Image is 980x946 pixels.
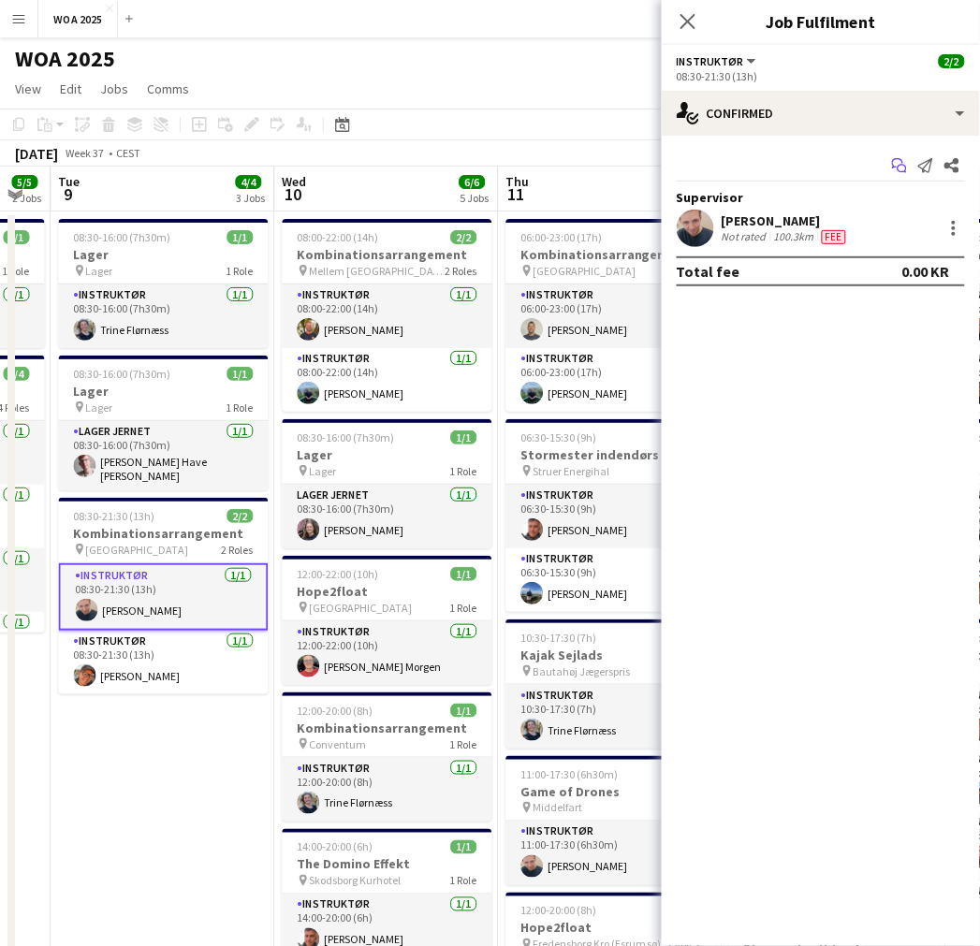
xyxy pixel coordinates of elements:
div: 5 Jobs [461,191,490,205]
span: 06:30-15:30 (9h) [521,430,597,444]
span: 4/4 [236,175,262,189]
span: [GEOGRAPHIC_DATA] [86,543,189,557]
app-card-role: Instruktør1/112:00-22:00 (10h)[PERSON_NAME] Morgen [283,621,492,685]
span: 2/2 [451,230,477,244]
app-card-role: Instruktør1/106:00-23:00 (17h)[PERSON_NAME] [506,348,716,412]
span: 12:00-20:00 (8h) [521,904,597,918]
div: Supervisor [662,189,980,206]
h3: Game of Drones [506,783,716,800]
button: WOA 2025 [38,1,118,37]
span: 1 Role [450,874,477,888]
app-job-card: 08:30-16:00 (7h30m)1/1Lager Lager1 RoleLager Jernet1/108:30-16:00 (7h30m)[PERSON_NAME] [283,419,492,548]
span: 1/1 [451,567,477,581]
span: 10 [280,183,307,205]
span: 08:30-16:00 (7h30m) [74,230,171,244]
span: 1/1 [227,230,254,244]
span: Conventum [310,737,367,751]
app-job-card: 06:00-23:00 (17h)2/2Kombinationsarrangement [GEOGRAPHIC_DATA]2 RolesInstruktør1/106:00-23:00 (17h... [506,219,716,412]
span: Thu [506,173,530,190]
app-card-role: Instruktør1/108:30-21:30 (13h)[PERSON_NAME] [59,563,269,631]
span: Skodsborg Kurhotel [310,874,402,888]
app-job-card: 12:00-20:00 (8h)1/1Kombinationsarrangement Conventum1 RoleInstruktør1/112:00-20:00 (8h)Trine Flør... [283,692,492,822]
app-card-role: Instruktør1/110:30-17:30 (7h)Trine Flørnæss [506,685,716,749]
span: 1/1 [451,840,477,854]
span: Tue [59,173,80,190]
h3: Lager [283,446,492,463]
span: 1 Role [450,737,477,751]
app-card-role: Instruktør1/108:30-16:00 (7h30m)Trine Flørnæss [59,284,269,348]
h3: Kombinationsarrangement [506,246,716,263]
span: Comms [147,80,189,97]
div: 100.3km [770,229,818,244]
span: 12:00-22:00 (10h) [298,567,379,581]
span: 10:30-17:30 (7h) [521,631,597,645]
div: [DATE] [15,144,58,163]
app-card-role: Instruktør1/106:30-15:30 (9h)[PERSON_NAME] [506,548,716,612]
span: 2 Roles [222,543,254,557]
span: 9 [56,183,80,205]
h3: The Domino Effekt [283,856,492,873]
div: 12:00-22:00 (10h)1/1Hope2float [GEOGRAPHIC_DATA]1 RoleInstruktør1/112:00-22:00 (10h)[PERSON_NAME]... [283,556,492,685]
h3: Hope2float [506,920,716,937]
h3: Stormester indendørs [506,446,716,463]
span: Fee [822,230,846,244]
a: Comms [139,77,197,101]
span: 1/1 [451,704,477,718]
span: Edit [60,80,81,97]
app-card-role: Instruktør1/108:30-21:30 (13h)[PERSON_NAME] [59,631,269,694]
app-card-role: Lager Jernet1/108:30-16:00 (7h30m)[PERSON_NAME] [283,485,492,548]
h3: Kombinationsarrangement [283,246,492,263]
span: Wed [283,173,307,190]
span: Mellem [GEOGRAPHIC_DATA] og [GEOGRAPHIC_DATA] [310,264,446,278]
span: 5/5 [12,175,38,189]
div: Crew has different fees then in role [818,229,850,244]
span: 4/4 [4,367,30,381]
app-card-role: Instruktør1/108:00-22:00 (14h)[PERSON_NAME] [283,348,492,412]
span: 08:30-21:30 (13h) [74,509,155,523]
h3: Kajak Sejlads [506,647,716,663]
div: [PERSON_NAME] [722,212,850,229]
span: 08:00-22:00 (14h) [298,230,379,244]
span: 1/1 [227,367,254,381]
h3: Lager [59,383,269,400]
div: Confirmed [662,91,980,136]
h3: Kombinationsarrangement [59,525,269,542]
app-card-role: Instruktør1/111:00-17:30 (6h30m)[PERSON_NAME] [506,822,716,885]
app-card-role: Instruktør1/106:30-15:30 (9h)[PERSON_NAME] [506,485,716,548]
span: 11 [504,183,530,205]
span: 2/2 [227,509,254,523]
span: 6/6 [460,175,486,189]
app-job-card: 08:30-16:00 (7h30m)1/1Lager Lager1 RoleLager Jernet1/108:30-16:00 (7h30m)[PERSON_NAME] Have [PERS... [59,356,269,490]
span: Middelfart [534,801,583,815]
span: 1/1 [4,230,30,244]
span: 12:00-20:00 (8h) [298,704,373,718]
app-card-role: Instruktør1/106:00-23:00 (17h)[PERSON_NAME] [506,284,716,348]
div: 2 Jobs [13,191,42,205]
a: View [7,77,49,101]
div: CEST [116,146,140,160]
span: 1 Role [227,400,254,415]
app-card-role: Lager Jernet1/108:30-16:00 (7h30m)[PERSON_NAME] Have [PERSON_NAME] [59,421,269,490]
app-job-card: 08:00-22:00 (14h)2/2Kombinationsarrangement Mellem [GEOGRAPHIC_DATA] og [GEOGRAPHIC_DATA]2 RolesI... [283,219,492,412]
span: 1 Role [450,601,477,615]
span: Struer Energihal [534,464,610,478]
span: 08:30-16:00 (7h30m) [298,430,395,444]
h1: WOA 2025 [15,45,115,73]
span: 1 Role [3,264,30,278]
app-job-card: 08:30-16:00 (7h30m)1/1Lager Lager1 RoleInstruktør1/108:30-16:00 (7h30m)Trine Flørnæss [59,219,269,348]
app-job-card: 08:30-21:30 (13h)2/2Kombinationsarrangement [GEOGRAPHIC_DATA]2 RolesInstruktør1/108:30-21:30 (13h... [59,498,269,694]
span: [GEOGRAPHIC_DATA] [310,601,413,615]
app-card-role: Instruktør1/108:00-22:00 (14h)[PERSON_NAME] [283,284,492,348]
span: Lager [310,464,337,478]
div: 06:30-15:30 (9h)2/2Stormester indendørs Struer Energihal2 RolesInstruktør1/106:30-15:30 (9h)[PERS... [506,419,716,612]
div: 3 Jobs [237,191,266,205]
h3: Kombinationsarrangement [283,720,492,736]
button: Instruktør [677,54,759,68]
span: 2/2 [939,54,965,68]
